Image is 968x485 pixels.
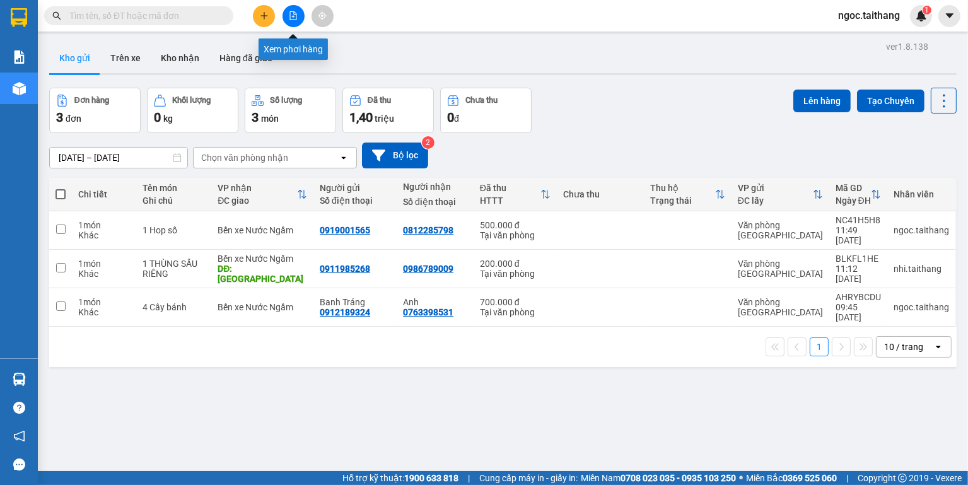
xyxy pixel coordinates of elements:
[480,196,540,206] div: HTTT
[143,259,205,279] div: 1 THÙNG SẦU RIÊNG
[100,43,151,73] button: Trên xe
[56,110,63,125] span: 3
[923,6,931,15] sup: 1
[50,148,187,168] input: Select a date range.
[13,50,26,64] img: solution-icon
[468,471,470,485] span: |
[342,88,434,133] button: Đã thu1,40 triệu
[339,153,349,163] svg: open
[154,110,161,125] span: 0
[836,292,881,302] div: AHRYBCDU
[368,96,391,105] div: Đã thu
[320,183,390,193] div: Người gửi
[465,96,498,105] div: Chưa thu
[218,264,307,284] div: DĐ: HÀ TĨNH
[218,254,307,264] div: Bến xe Nước Ngầm
[894,189,949,199] div: Nhân viên
[143,196,205,206] div: Ghi chú
[289,11,298,20] span: file-add
[362,143,428,168] button: Bộ lọc
[621,473,736,483] strong: 0708 023 035 - 0935 103 250
[894,225,949,235] div: ngoc.taithang
[261,114,279,124] span: món
[738,259,823,279] div: Văn phòng [GEOGRAPHIC_DATA]
[732,178,829,211] th: Toggle SortBy
[253,5,275,27] button: plus
[143,183,205,193] div: Tên món
[143,225,205,235] div: 1 Hop số
[11,8,27,27] img: logo-vxr
[644,178,731,211] th: Toggle SortBy
[320,264,370,274] div: 0911985268
[480,230,551,240] div: Tại văn phòng
[52,11,61,20] span: search
[581,471,736,485] span: Miền Nam
[836,254,881,264] div: BLKFL1HE
[143,302,205,312] div: 4 Cây bánh
[13,459,25,470] span: message
[78,307,130,317] div: Khác
[218,183,297,193] div: VP nhận
[916,10,927,21] img: icon-new-feature
[320,225,370,235] div: 0919001565
[375,114,394,124] span: triệu
[283,5,305,27] button: file-add
[480,183,540,193] div: Đã thu
[836,225,881,245] div: 11:49 [DATE]
[933,342,943,352] svg: open
[403,197,467,207] div: Số điện thoại
[738,220,823,240] div: Văn phòng [GEOGRAPHIC_DATA]
[828,8,910,23] span: ngoc.taithang
[318,11,327,20] span: aim
[78,230,130,240] div: Khác
[836,215,881,225] div: NC41H5H8
[245,88,336,133] button: Số lượng3món
[78,259,130,269] div: 1 món
[201,151,288,164] div: Chọn văn phòng nhận
[151,43,209,73] button: Kho nhận
[836,196,871,206] div: Ngày ĐH
[746,471,837,485] span: Miền Bắc
[13,430,25,442] span: notification
[793,90,851,112] button: Lên hàng
[454,114,459,124] span: đ
[403,225,453,235] div: 0812285798
[894,302,949,312] div: ngoc.taithang
[440,88,532,133] button: Chưa thu0đ
[49,43,100,73] button: Kho gửi
[218,225,307,235] div: Bến xe Nước Ngầm
[857,90,924,112] button: Tạo Chuyến
[738,196,813,206] div: ĐC lấy
[898,474,907,482] span: copyright
[650,196,714,206] div: Trạng thái
[403,182,467,192] div: Người nhận
[886,40,928,54] div: ver 1.8.138
[209,43,283,73] button: Hàng đã giao
[342,471,458,485] span: Hỗ trợ kỹ thuật:
[924,6,929,15] span: 1
[147,88,238,133] button: Khối lượng0kg
[218,196,297,206] div: ĐC giao
[884,341,923,353] div: 10 / trang
[474,178,557,211] th: Toggle SortBy
[74,96,109,105] div: Đơn hàng
[480,259,551,269] div: 200.000 đ
[479,471,578,485] span: Cung cấp máy in - giấy in:
[894,264,949,274] div: nhi.taithang
[172,96,211,105] div: Khối lượng
[650,183,714,193] div: Thu hộ
[403,307,453,317] div: 0763398531
[13,402,25,414] span: question-circle
[739,476,743,481] span: ⚪️
[252,110,259,125] span: 3
[320,307,370,317] div: 0912189324
[349,110,373,125] span: 1,40
[78,269,130,279] div: Khác
[480,307,551,317] div: Tại văn phòng
[403,264,453,274] div: 0986789009
[480,269,551,279] div: Tại văn phòng
[270,96,302,105] div: Số lượng
[810,337,829,356] button: 1
[938,5,960,27] button: caret-down
[69,9,218,23] input: Tìm tên, số ĐT hoặc mã đơn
